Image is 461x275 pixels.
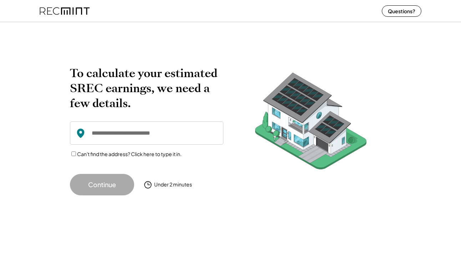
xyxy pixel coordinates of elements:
h2: To calculate your estimated SREC earnings, we need a few details. [70,66,223,111]
img: RecMintArtboard%207.png [241,66,380,180]
label: Can't find the address? Click here to type it in. [77,151,182,157]
img: recmint-logotype%403x%20%281%29.jpeg [40,1,90,20]
button: Continue [70,174,134,195]
button: Questions? [382,5,421,17]
div: Under 2 minutes [154,181,192,188]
